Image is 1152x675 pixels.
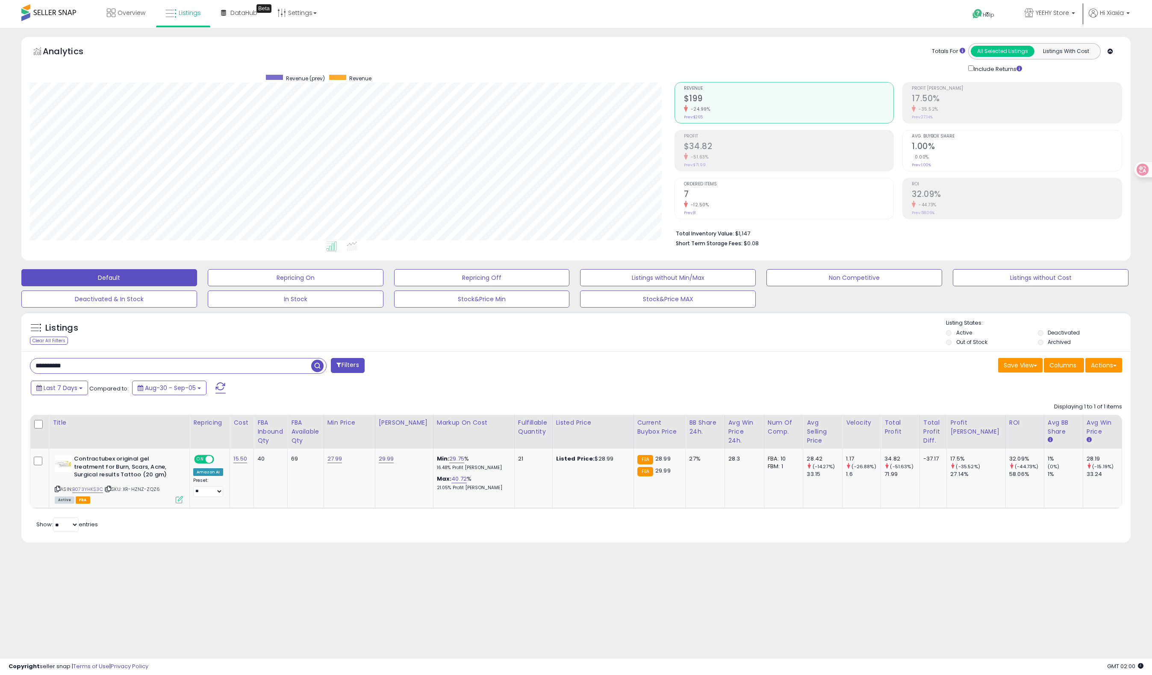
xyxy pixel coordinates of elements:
[728,418,760,445] div: Avg Win Price 24h.
[89,384,129,393] span: Compared to:
[684,134,894,139] span: Profit
[257,455,281,463] div: 40
[1009,455,1044,463] div: 32.09%
[807,455,842,463] div: 28.42
[518,418,549,436] div: Fulfillable Quantity
[916,106,938,112] small: -35.52%
[104,486,160,493] span: | SKU: XR-HZNZ-ZQZ6
[1092,463,1114,470] small: (-15.19%)
[437,418,511,427] div: Markup on Cost
[655,467,671,475] span: 29.99
[433,415,514,449] th: The percentage added to the cost of goods (COGS) that forms the calculator for Min & Max prices.
[956,329,972,336] label: Active
[1049,361,1076,370] span: Columns
[966,2,1011,28] a: Help
[1100,9,1124,17] span: Hi Xiaxia
[193,478,223,497] div: Preset:
[637,418,682,436] div: Current Buybox Price
[580,291,756,308] button: Stock&Price MAX
[768,463,797,470] div: FBM: 1
[193,418,226,427] div: Repricing
[230,9,257,17] span: DataHub
[580,269,756,286] button: Listings without Min/Max
[179,9,201,17] span: Listings
[21,269,197,286] button: Default
[1087,436,1092,444] small: Avg Win Price.
[1048,329,1080,336] label: Deactivated
[689,455,718,463] div: 27%
[21,291,197,308] button: Deactivated & In Stock
[394,269,570,286] button: Repricing Off
[971,46,1034,57] button: All Selected Listings
[213,456,227,463] span: OFF
[1009,418,1040,427] div: ROI
[1048,470,1083,478] div: 1%
[923,418,943,445] div: Total Profit Diff.
[912,134,1122,139] span: Avg. Buybox Share
[684,94,894,105] h2: $199
[286,75,325,82] span: Revenue (prev)
[1054,403,1122,411] div: Displaying 1 to 1 of 1 items
[655,455,671,463] span: 28.99
[953,269,1128,286] button: Listings without Cost
[950,455,1005,463] div: 17.5%
[208,291,383,308] button: In Stock
[379,455,394,463] a: 29.99
[208,269,383,286] button: Repricing On
[637,455,653,464] small: FBA
[884,470,919,478] div: 71.99
[688,106,710,112] small: -24.99%
[1048,338,1071,346] label: Archived
[256,4,271,13] div: Tooltip anchor
[437,455,450,463] b: Min:
[327,455,342,463] a: 27.99
[688,154,709,160] small: -51.63%
[998,358,1043,373] button: Save View
[437,475,508,491] div: %
[1015,463,1038,470] small: (-44.73%)
[379,418,430,427] div: [PERSON_NAME]
[74,455,178,481] b: Contractubex original gel treatment for Burn, Scars, Acne, Surgical results Tattoo (20 gm)
[684,210,695,215] small: Prev: 8
[556,455,627,463] div: $28.99
[30,337,68,345] div: Clear All Filters
[807,470,842,478] div: 33.15
[684,86,894,91] span: Revenue
[53,418,186,427] div: Title
[846,455,881,463] div: 1.17
[890,463,913,470] small: (-51.63%)
[912,94,1122,105] h2: 17.50%
[327,418,371,427] div: Min Price
[846,470,881,478] div: 1.6
[689,418,721,436] div: BB Share 24h.
[768,455,797,463] div: FBA: 10
[684,182,894,187] span: Ordered Items
[912,114,933,120] small: Prev: 27.14%
[233,455,247,463] a: 15.50
[55,455,72,472] img: 31c9Khui-lL._SL40_.jpg
[676,230,734,237] b: Total Inventory Value:
[331,358,364,373] button: Filters
[394,291,570,308] button: Stock&Price Min
[851,463,876,470] small: (-26.88%)
[72,486,103,493] a: B073YHKS3C
[193,468,223,476] div: Amazon AI
[518,455,546,463] div: 21
[807,418,839,445] div: Avg Selling Price
[912,141,1122,153] h2: 1.00%
[983,11,994,18] span: Help
[31,381,88,395] button: Last 7 Days
[349,75,371,82] span: Revenue
[44,384,77,392] span: Last 7 Days
[556,455,595,463] b: Listed Price:
[728,455,757,463] div: 28.3
[813,463,835,470] small: (-14.27%)
[1048,463,1060,470] small: (0%)
[962,64,1032,73] div: Include Returns
[1048,436,1053,444] small: Avg BB Share.
[1044,358,1084,373] button: Columns
[449,455,464,463] a: 29.75
[1085,358,1122,373] button: Actions
[145,384,196,392] span: Aug-30 - Sep-05
[1087,470,1122,478] div: 33.24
